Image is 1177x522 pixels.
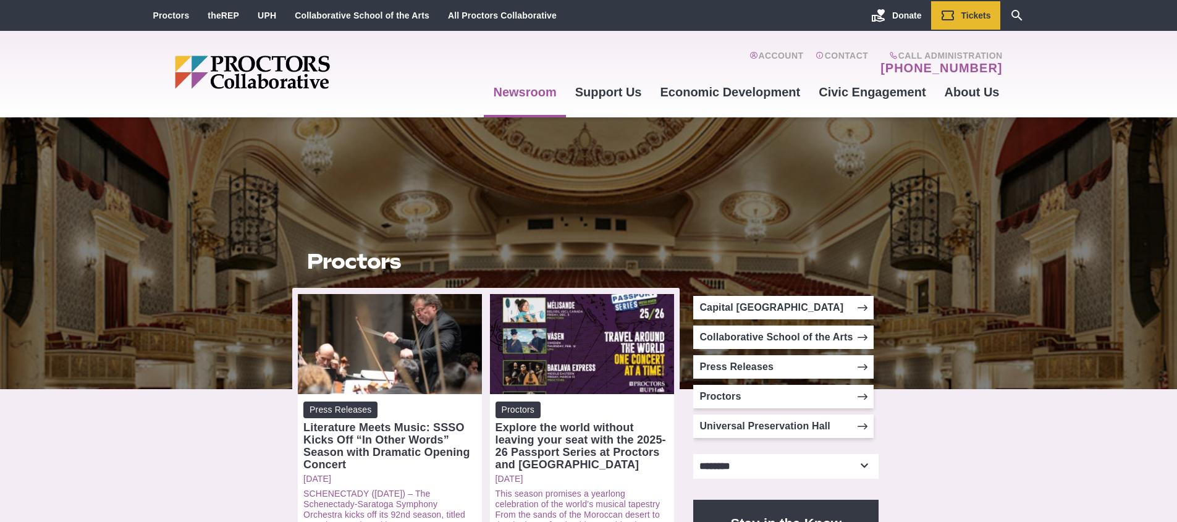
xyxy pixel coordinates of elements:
[303,474,476,484] a: [DATE]
[693,415,874,438] a: Universal Preservation Hall
[258,11,276,20] a: UPH
[1000,1,1034,30] a: Search
[303,421,476,471] div: Literature Meets Music: SSSO Kicks Off “In Other Words” Season with Dramatic Opening Concert
[496,402,669,471] a: Proctors Explore the world without leaving your seat with the 2025-26 Passport Series at Proctors...
[693,296,874,319] a: Capital [GEOGRAPHIC_DATA]
[809,75,935,109] a: Civic Engagement
[693,454,879,479] select: Select category
[307,250,665,273] h1: Proctors
[892,11,921,20] span: Donate
[484,75,565,109] a: Newsroom
[651,75,810,109] a: Economic Development
[496,421,669,471] div: Explore the world without leaving your seat with the 2025-26 Passport Series at Proctors and [GEO...
[208,11,239,20] a: theREP
[175,56,425,89] img: Proctors logo
[303,402,476,471] a: Press Releases Literature Meets Music: SSSO Kicks Off “In Other Words” Season with Dramatic Openi...
[303,402,378,418] span: Press Releases
[693,385,874,408] a: Proctors
[693,326,874,349] a: Collaborative School of the Arts
[496,474,669,484] a: [DATE]
[749,51,803,75] a: Account
[448,11,557,20] a: All Proctors Collaborative
[877,51,1002,61] span: Call Administration
[931,1,1000,30] a: Tickets
[496,402,541,418] span: Proctors
[153,11,190,20] a: Proctors
[935,75,1009,109] a: About Us
[816,51,868,75] a: Contact
[862,1,930,30] a: Donate
[880,61,1002,75] a: [PHONE_NUMBER]
[693,355,874,379] a: Press Releases
[566,75,651,109] a: Support Us
[961,11,991,20] span: Tickets
[295,11,429,20] a: Collaborative School of the Arts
